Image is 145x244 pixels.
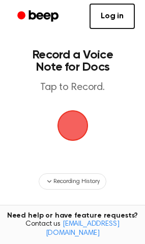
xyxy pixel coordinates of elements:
p: Tap to Record. [18,81,127,94]
a: Log in [90,4,135,29]
button: Recording History [39,173,106,190]
h1: Record a Voice Note for Docs [18,49,127,73]
a: [EMAIL_ADDRESS][DOMAIN_NAME] [46,221,120,237]
span: Recording History [53,177,99,186]
span: Contact us [6,220,139,238]
a: Beep [10,7,68,26]
img: Beep Logo [57,110,88,141]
